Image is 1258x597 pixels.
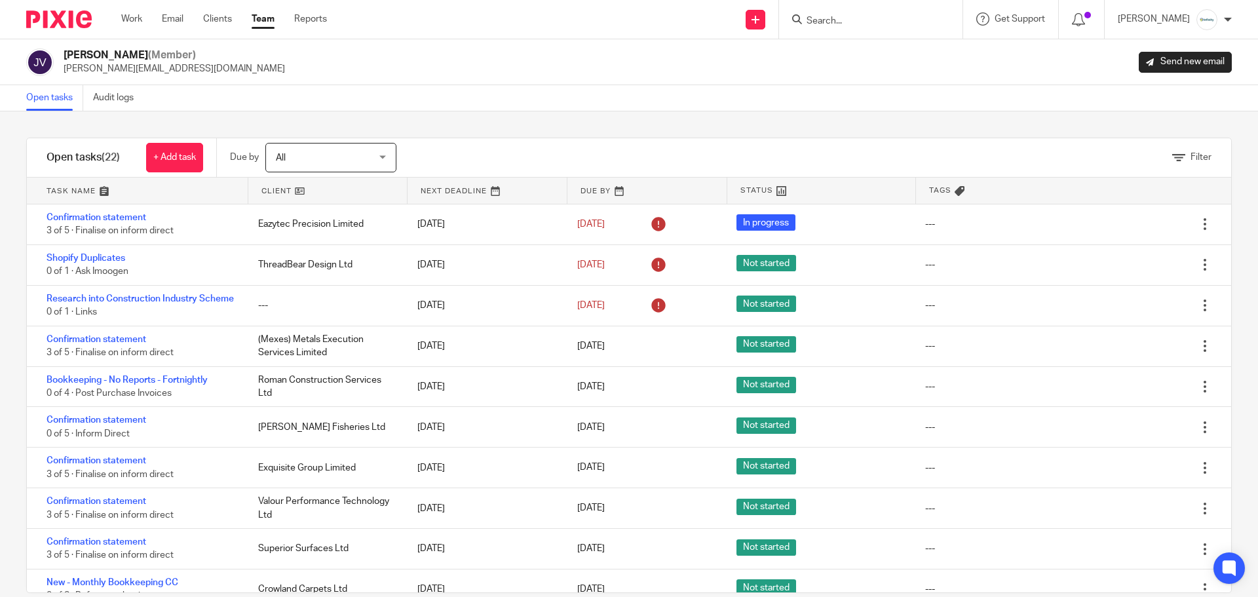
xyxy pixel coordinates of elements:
span: 3 of 5 · Finalise on inform direct [47,510,174,520]
span: Not started [736,539,796,556]
a: Confirmation statement [47,497,146,506]
p: Due by [230,151,259,164]
a: Confirmation statement [47,335,146,344]
p: [PERSON_NAME][EMAIL_ADDRESS][DOMAIN_NAME] [64,62,285,75]
span: Status [740,185,773,196]
a: Confirmation statement [47,456,146,465]
span: 3 of 5 · Finalise on inform direct [47,470,174,479]
div: --- [925,299,935,312]
span: Tags [929,185,951,196]
a: Open tasks [26,85,83,111]
div: [DATE] [404,414,563,440]
span: [DATE] [577,545,605,554]
div: --- [925,502,935,515]
div: [DATE] [404,333,563,359]
span: [DATE] [577,301,605,310]
a: Research into Construction Industry Scheme [47,294,234,303]
input: Search [805,16,923,28]
div: [DATE] [404,292,563,318]
img: svg%3E [26,48,54,76]
p: [PERSON_NAME] [1118,12,1190,26]
span: Filter [1191,153,1211,162]
div: Valour Performance Technology Ltd [245,488,404,528]
div: [DATE] [404,252,563,278]
a: Email [162,12,183,26]
div: --- [925,542,935,555]
a: Confirmation statement [47,415,146,425]
div: [DATE] [404,535,563,562]
div: --- [925,461,935,474]
span: 3 of 5 · Finalise on inform direct [47,551,174,560]
span: [DATE] [577,220,605,229]
div: Roman Construction Services Ltd [245,367,404,407]
span: [DATE] [577,341,605,351]
span: 0 of 5 · Inform Direct [47,429,130,438]
div: [PERSON_NAME] Fisheries Ltd [245,414,404,440]
span: Not started [736,377,796,393]
a: Clients [203,12,232,26]
a: Work [121,12,142,26]
img: Infinity%20Logo%20with%20Whitespace%20.png [1196,9,1217,30]
a: Team [252,12,275,26]
a: Bookkeeping - No Reports - Fortnightly [47,376,208,385]
span: Not started [736,417,796,434]
div: Exquisite Group Limited [245,455,404,481]
a: Confirmation statement [47,213,146,222]
a: Confirmation statement [47,537,146,547]
div: --- [925,421,935,434]
div: --- [245,292,404,318]
span: [DATE] [577,463,605,472]
a: Audit logs [93,85,143,111]
h1: Open tasks [47,151,120,164]
a: Shopify Duplicates [47,254,125,263]
img: Pixie [26,10,92,28]
span: Not started [736,579,796,596]
a: + Add task [146,143,203,172]
span: (Member) [148,50,196,60]
div: [DATE] [404,374,563,400]
div: --- [925,339,935,353]
span: [DATE] [577,423,605,432]
span: Not started [736,296,796,312]
span: (22) [102,152,120,163]
span: [DATE] [577,585,605,594]
div: --- [925,380,935,393]
span: 0 of 1 · Links [47,307,97,317]
div: Superior Surfaces Ltd [245,535,404,562]
span: 3 of 5 · Finalise on inform direct [47,348,174,357]
div: --- [925,258,935,271]
span: Not started [736,255,796,271]
span: [DATE] [577,504,605,513]
span: 3 of 5 · Finalise on inform direct [47,227,174,236]
h2: [PERSON_NAME] [64,48,285,62]
span: 0 of 1 · Ask Imoogen [47,267,128,276]
div: [DATE] [404,211,563,237]
div: ThreadBear Design Ltd [245,252,404,278]
div: Eazytec Precision Limited [245,211,404,237]
div: [DATE] [404,495,563,522]
a: New - Monthly Bookkeeping CC [47,578,178,587]
a: Reports [294,12,327,26]
span: [DATE] [577,260,605,269]
div: (Mexes) Metals Execution Services Limited [245,326,404,366]
div: --- [925,218,935,231]
span: Not started [736,458,796,474]
span: [DATE] [577,382,605,391]
span: Get Support [995,14,1045,24]
span: In progress [736,214,795,231]
a: Send new email [1139,52,1232,73]
div: [DATE] [404,455,563,481]
div: --- [925,583,935,596]
span: 0 of 4 · Post Purchase Invoices [47,389,172,398]
span: All [276,153,286,163]
span: Not started [736,499,796,515]
span: Not started [736,336,796,353]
